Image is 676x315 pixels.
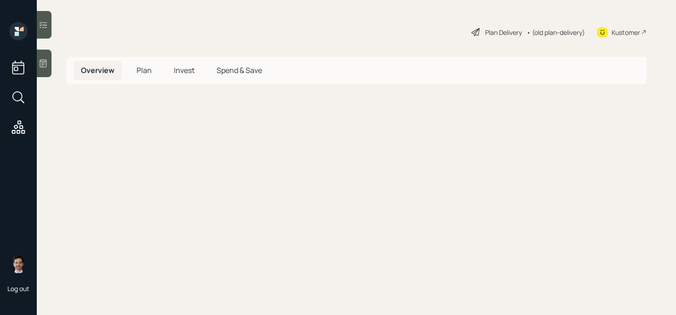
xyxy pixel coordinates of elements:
[137,65,152,75] span: Plan
[485,28,522,37] div: Plan Delivery
[7,284,29,293] div: Log out
[612,28,640,37] div: Kustomer
[527,28,585,37] div: • (old plan-delivery)
[217,65,262,75] span: Spend & Save
[81,65,115,75] span: Overview
[9,255,28,273] img: jonah-coleman-headshot.png
[174,65,195,75] span: Invest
